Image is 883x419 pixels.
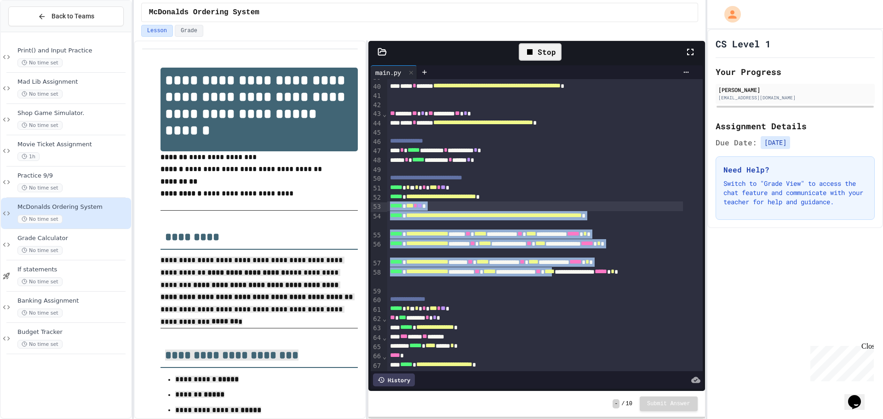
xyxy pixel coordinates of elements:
[17,121,63,130] span: No time set
[371,343,382,352] div: 65
[371,128,382,138] div: 45
[371,166,382,175] div: 49
[371,305,382,315] div: 61
[17,141,129,149] span: Movie Ticket Assignment
[371,65,417,79] div: main.py
[371,184,382,193] div: 51
[52,11,94,21] span: Back to Teams
[17,246,63,255] span: No time set
[647,400,690,408] span: Submit Answer
[613,399,619,408] span: -
[382,334,387,341] span: Fold line
[17,297,129,305] span: Banking Assignment
[371,371,382,380] div: 68
[382,110,387,118] span: Fold line
[17,277,63,286] span: No time set
[371,147,382,156] div: 47
[17,203,129,211] span: McDonalds Ordering System
[17,78,129,86] span: Mad Lib Assignment
[716,120,875,132] h2: Assignment Details
[723,164,867,175] h3: Need Help?
[17,152,40,161] span: 1h
[382,353,387,360] span: Fold line
[371,174,382,184] div: 50
[373,373,415,386] div: History
[640,396,698,411] button: Submit Answer
[371,287,382,296] div: 59
[723,179,867,207] p: Switch to "Grade View" to access the chat feature and communicate with your teacher for help and ...
[371,333,382,343] div: 64
[716,137,757,148] span: Due Date:
[371,119,382,128] div: 44
[844,382,874,410] iframe: chat widget
[371,240,382,259] div: 56
[175,25,203,37] button: Grade
[17,184,63,192] span: No time set
[371,231,382,240] div: 55
[371,352,382,361] div: 66
[371,82,382,92] div: 40
[149,7,259,18] span: McDonalds Ordering System
[371,324,382,333] div: 63
[716,65,875,78] h2: Your Progress
[371,92,382,101] div: 41
[761,136,790,149] span: [DATE]
[17,235,129,242] span: Grade Calculator
[371,202,382,212] div: 53
[371,193,382,202] div: 52
[4,4,63,58] div: Chat with us now!Close
[17,340,63,349] span: No time set
[17,215,63,224] span: No time set
[371,138,382,147] div: 46
[715,4,743,25] div: My Account
[716,37,771,50] h1: CS Level 1
[621,400,625,408] span: /
[17,328,129,336] span: Budget Tracker
[371,68,406,77] div: main.py
[17,266,129,274] span: If statements
[371,268,382,287] div: 58
[17,172,129,180] span: Practice 9/9
[718,86,872,94] div: [PERSON_NAME]
[807,342,874,381] iframe: chat widget
[371,212,382,231] div: 54
[718,94,872,101] div: [EMAIL_ADDRESS][DOMAIN_NAME]
[519,43,562,61] div: Stop
[371,259,382,268] div: 57
[17,47,129,55] span: Print() and Input Practice
[8,6,124,26] button: Back to Teams
[371,296,382,305] div: 60
[17,90,63,98] span: No time set
[17,58,63,67] span: No time set
[371,315,382,324] div: 62
[17,309,63,317] span: No time set
[141,25,173,37] button: Lesson
[17,109,129,117] span: Shop Game Simulator.
[371,101,382,110] div: 42
[371,156,382,165] div: 48
[371,109,382,119] div: 43
[626,400,632,408] span: 10
[371,362,382,371] div: 67
[382,315,387,322] span: Fold line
